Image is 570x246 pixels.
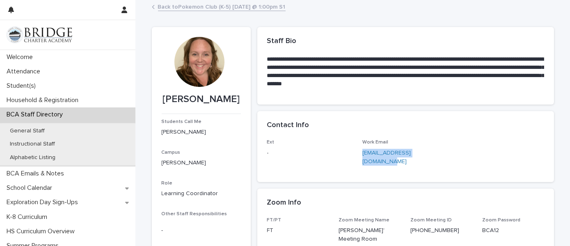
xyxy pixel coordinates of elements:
span: Zoom Meeting ID [410,218,452,223]
h2: Staff Bio [267,37,297,46]
p: Student(s) [3,82,42,90]
p: Household & Registration [3,96,85,104]
p: [PHONE_NUMBER] [410,226,472,235]
p: - [162,226,241,235]
h2: Contact Info [267,121,309,130]
span: FT/PT [267,218,282,223]
p: Attendance [3,68,47,75]
p: - [267,149,353,157]
img: V1C1m3IdTEidaUdm9Hs0 [7,27,72,43]
span: Zoom Password [482,218,520,223]
span: Work Email [362,140,388,145]
span: Other Staff Responsibilities [162,212,227,216]
p: BCA12 [482,226,544,235]
span: Role [162,181,173,186]
p: [PERSON_NAME] [162,128,241,137]
p: Learning Coordinator [162,189,241,198]
p: Welcome [3,53,39,61]
span: Campus [162,150,181,155]
p: [PERSON_NAME] [162,159,241,167]
span: Zoom Meeting Name [339,218,389,223]
p: School Calendar [3,184,59,192]
p: General Staff [3,128,51,134]
p: BCA Emails & Notes [3,170,71,178]
p: FT [267,226,329,235]
a: [EMAIL_ADDRESS][DOMAIN_NAME] [362,150,411,164]
p: BCA Staff Directory [3,111,69,118]
p: Alphabetic Listing [3,154,62,161]
p: Instructional Staff [3,141,62,148]
p: [PERSON_NAME] [162,93,241,105]
h2: Zoom Info [267,198,302,207]
span: Students Call Me [162,119,202,124]
a: Back toPokemon Club (K-5) [DATE] @ 1:00pm S1 [158,2,286,11]
p: HS Curriculum Overview [3,228,81,235]
p: Exploration Day Sign-Ups [3,198,85,206]
p: [PERSON_NAME]' Meeting Room [339,226,401,244]
p: K-8 Curriculum [3,213,54,221]
span: Ext [267,140,275,145]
